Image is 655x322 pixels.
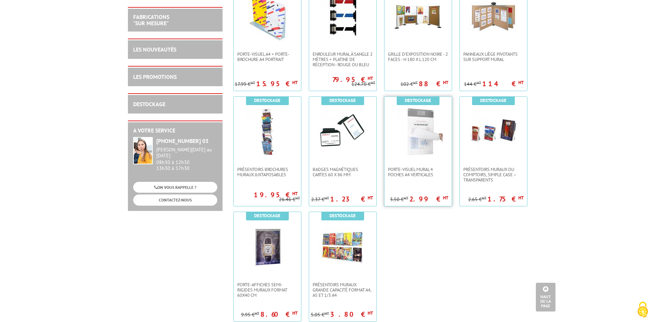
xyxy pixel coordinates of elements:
[133,46,176,53] a: LES NOUVEAUTÉS
[156,147,217,171] div: 08h30 à 12h30 13h30 à 17h30
[330,312,373,316] p: 3.80 €
[401,82,418,87] p: 102 €
[404,196,408,200] sup: HT
[368,75,373,81] sup: HT
[390,197,408,202] p: 3.50 €
[254,97,280,103] b: Destockage
[413,80,418,85] sup: HT
[311,197,329,202] p: 2.37 €
[368,195,373,201] sup: HT
[318,107,367,156] img: Badges magnétiques cartes 60 x 86 mm
[405,97,431,103] b: Destockage
[313,52,373,67] span: Enrouleur mural à sangle 2 mètres + platine de réception - rouge ou bleu
[388,167,448,177] span: Porte-Visuel mural 4 poches A4 verticales
[443,195,448,201] sup: HT
[518,80,524,85] sup: HT
[256,82,298,86] p: 15.95 €
[254,213,280,219] b: Destockage
[368,310,373,316] sup: HT
[313,167,373,177] span: Badges magnétiques cartes 60 x 86 mm
[235,82,255,87] p: 17.99 €
[469,107,518,156] img: PRÉSENTOIRS MURAUX OU COMPTOIRS, SIMPLE CASE – TRANSPARENTS
[325,311,329,316] sup: HT
[482,196,486,200] sup: HT
[394,107,443,156] img: Porte-Visuel mural 4 poches A4 verticales
[292,310,298,316] sup: HT
[254,193,298,197] p: 19.95 €
[243,222,292,272] img: Porte-affiches semi-rigides muraux format 60x40 cm
[292,191,298,197] sup: HT
[463,52,524,62] span: Panneaux liège pivotants sur support mural
[133,194,217,205] a: CONTACTEZ-NOUS
[460,167,527,183] a: PRÉSENTOIRS MURAUX OU COMPTOIRS, SIMPLE CASE – TRANSPARENTS
[309,52,376,67] a: Enrouleur mural à sangle 2 mètres + platine de réception - rouge ou bleu
[518,195,524,201] sup: HT
[482,82,524,86] p: 114 €
[237,167,298,177] span: Présentoirs brochures muraux juxtaposables
[463,167,524,183] span: PRÉSENTOIRS MURAUX OU COMPTOIRS, SIMPLE CASE – TRANSPARENTS
[313,282,373,298] span: PRÉSENTOIRS MURAUX GRANDE CAPACITÉ FORMAT A4, A5 ET 1/3 A4
[255,311,259,316] sup: HT
[243,107,292,156] img: Présentoirs brochures muraux juxtaposables
[237,52,298,62] span: Porte-Visuel A4 + Porte-brochure A4 portrait
[251,80,255,85] sup: HT
[234,282,301,298] a: Porte-affiches semi-rigides muraux format 60x40 cm
[468,197,486,202] p: 2.65 €
[325,196,329,200] sup: HT
[487,197,524,201] p: 1.75 €
[329,97,356,103] b: Destockage
[384,167,452,177] a: Porte-Visuel mural 4 poches A4 verticales
[318,222,367,272] img: PRÉSENTOIRS MURAUX GRANDE CAPACITÉ FORMAT A4, A5 ET 1/3 A4
[234,167,301,177] a: Présentoirs brochures muraux juxtaposables
[133,73,177,80] a: LES PROMOTIONS
[292,80,298,85] sup: HT
[309,282,376,298] a: PRÉSENTOIRS MURAUX GRANDE CAPACITÉ FORMAT A4, A5 ET 1/3 A4
[133,137,153,164] img: widget-service.jpg
[464,82,481,87] p: 144 €
[133,128,217,134] h2: A votre service
[133,182,217,193] a: ON VOUS RAPPELLE ?
[371,80,375,85] sup: HT
[634,301,651,318] img: Cookies (fenêtre modale)
[133,101,165,108] a: DESTOCKAGE
[330,197,373,201] p: 1.23 €
[536,283,555,311] a: Haut de la page
[443,80,448,85] sup: HT
[156,137,209,144] strong: [PHONE_NUMBER] 03
[352,82,375,87] p: 124.70 €
[234,52,301,62] a: Porte-Visuel A4 + Porte-brochure A4 portrait
[477,80,481,85] sup: HT
[409,197,448,201] p: 2.99 €
[237,282,298,298] span: Porte-affiches semi-rigides muraux format 60x40 cm
[329,213,356,219] b: Destockage
[241,312,259,317] p: 9.95 €
[295,196,300,200] sup: HT
[460,52,527,62] a: Panneaux liège pivotants sur support mural
[419,82,448,86] p: 88 €
[309,167,376,177] a: Badges magnétiques cartes 60 x 86 mm
[480,97,506,103] b: Destockage
[630,298,655,322] button: Cookies (fenêtre modale)
[384,52,452,62] a: Grille d'exposition noire - 2 faces - H 180 x L 120 cm
[260,312,298,316] p: 8.60 €
[156,147,217,159] div: [PERSON_NAME][DATE] au [DATE]
[279,197,300,202] p: 26.46 €
[332,77,373,82] p: 79.95 €
[133,13,169,27] a: FABRICATIONS"Sur Mesure"
[311,312,329,317] p: 5.05 €
[388,52,448,62] span: Grille d'exposition noire - 2 faces - H 180 x L 120 cm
